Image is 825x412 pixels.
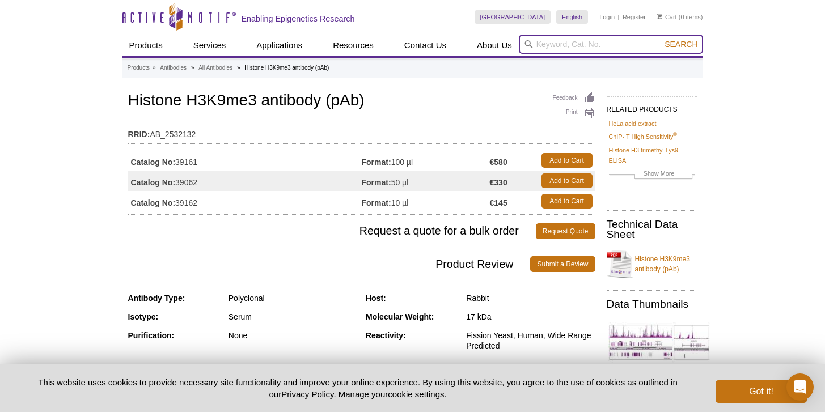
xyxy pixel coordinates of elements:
[541,153,593,168] a: Add to Cart
[237,65,240,71] li: »
[607,299,697,309] h2: Data Thumbnails
[366,294,386,303] strong: Host:
[536,223,595,239] a: Request Quote
[657,13,677,21] a: Cart
[466,293,595,303] div: Rabbit
[599,13,615,21] a: Login
[657,14,662,19] img: Your Cart
[470,35,519,56] a: About Us
[541,173,593,188] a: Add to Cart
[609,145,695,165] a: Histone H3 trimethyl Lys9 ELISA
[122,35,170,56] a: Products
[131,198,176,208] strong: Catalog No:
[607,219,697,240] h2: Technical Data Sheet
[490,198,507,208] strong: €145
[229,312,357,322] div: Serum
[553,107,595,120] a: Print
[131,177,176,188] strong: Catalog No:
[623,13,646,21] a: Register
[366,331,406,340] strong: Reactivity:
[490,157,507,167] strong: €580
[244,65,329,71] li: Histone H3K9me3 antibody (pAb)
[362,157,391,167] strong: Format:
[128,223,536,239] span: Request a quote for a bulk order
[673,132,677,138] sup: ®
[187,35,233,56] a: Services
[661,39,701,49] button: Search
[128,191,362,211] td: 39162
[242,14,355,24] h2: Enabling Epigenetics Research
[607,321,712,364] img: Histone H3K9me3 antibody tested by ChIP-Seq.
[128,122,595,141] td: AB_2532132
[716,380,806,403] button: Got it!
[786,373,814,401] div: Open Intercom Messenger
[553,92,595,104] a: Feedback
[229,293,357,303] div: Polyclonal
[466,330,595,351] div: Fission Yeast, Human, Wide Range Predicted
[609,131,677,142] a: ChIP-IT High Sensitivity®
[609,118,657,129] a: HeLa acid extract
[128,312,159,321] strong: Isotype:
[198,63,232,73] a: All Antibodies
[128,294,185,303] strong: Antibody Type:
[541,194,593,209] a: Add to Cart
[128,171,362,191] td: 39062
[665,40,697,49] span: Search
[607,247,697,281] a: Histone H3K9me3 antibody (pAb)
[362,171,490,191] td: 50 µl
[362,191,490,211] td: 10 µl
[128,331,175,340] strong: Purification:
[397,35,453,56] a: Contact Us
[128,92,595,111] h1: Histone H3K9me3 antibody (pAb)
[128,256,531,272] span: Product Review
[609,168,695,181] a: Show More
[229,330,357,341] div: None
[519,35,703,54] input: Keyword, Cat. No.
[191,65,194,71] li: »
[160,63,187,73] a: Antibodies
[128,129,150,139] strong: RRID:
[388,389,444,399] button: cookie settings
[475,10,551,24] a: [GEOGRAPHIC_DATA]
[153,65,156,71] li: »
[466,312,595,322] div: 17 kDa
[19,376,697,400] p: This website uses cookies to provide necessary site functionality and improve your online experie...
[249,35,309,56] a: Applications
[618,10,620,24] li: |
[128,150,362,171] td: 39161
[490,177,507,188] strong: €330
[128,63,150,73] a: Products
[607,96,697,117] h2: RELATED PRODUCTS
[326,35,380,56] a: Resources
[362,150,490,171] td: 100 µl
[281,389,333,399] a: Privacy Policy
[362,177,391,188] strong: Format:
[657,10,703,24] li: (0 items)
[131,157,176,167] strong: Catalog No:
[366,312,434,321] strong: Molecular Weight:
[530,256,595,272] a: Submit a Review
[556,10,588,24] a: English
[362,198,391,208] strong: Format:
